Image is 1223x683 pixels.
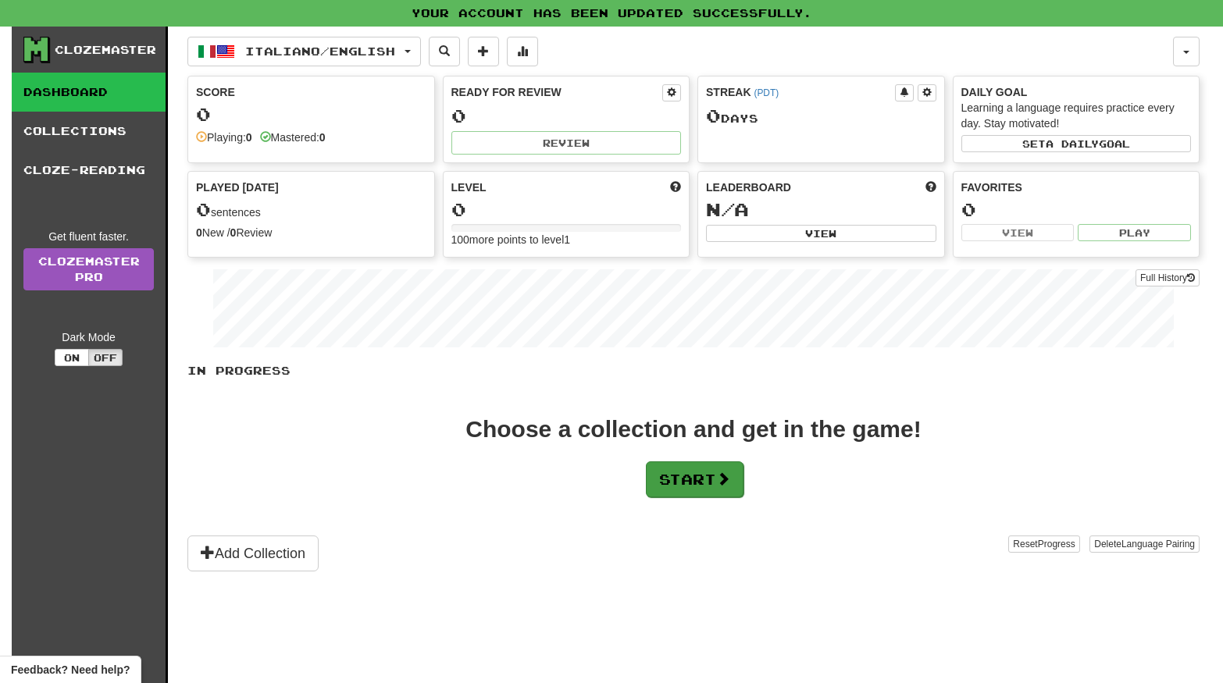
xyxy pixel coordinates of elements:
span: Open feedback widget [11,662,130,678]
div: New / Review [196,225,426,240]
strong: 0 [246,131,252,144]
button: Italiano/English [187,37,421,66]
div: Favorites [961,180,1192,195]
a: Dashboard [12,73,166,112]
span: Language Pairing [1121,539,1195,550]
button: More stats [507,37,538,66]
div: Clozemaster [55,42,156,58]
span: 0 [196,198,211,220]
a: Cloze-Reading [12,151,166,190]
div: Score [196,84,426,100]
button: Seta dailygoal [961,135,1192,152]
span: This week in points, UTC [925,180,936,195]
button: DeleteLanguage Pairing [1089,535,1200,553]
button: Add sentence to collection [468,37,499,66]
div: 100 more points to level 1 [451,232,682,247]
span: Leaderboard [706,180,791,195]
span: Played [DATE] [196,180,279,195]
div: Get fluent faster. [23,229,154,244]
div: Day s [706,106,936,126]
button: Full History [1136,269,1200,286]
button: Review [451,131,682,155]
a: Collections [12,112,166,151]
div: Dark Mode [23,329,154,345]
div: Daily Goal [961,84,1192,100]
button: Add Collection [187,535,319,571]
strong: 0 [196,226,202,239]
strong: 0 [230,226,237,239]
div: 0 [196,105,426,124]
p: In Progress [187,363,1200,379]
span: a daily [1046,138,1099,149]
button: View [961,224,1075,241]
button: On [55,349,89,366]
span: Progress [1038,539,1075,550]
button: Start [646,461,743,497]
div: Choose a collection and get in the game! [465,418,921,441]
button: ResetProgress [1008,535,1079,553]
div: Playing: [196,130,252,145]
div: 0 [961,200,1192,219]
div: Learning a language requires practice every day. Stay motivated! [961,100,1192,131]
button: Play [1078,224,1191,241]
div: 0 [451,200,682,219]
span: 0 [706,105,721,126]
div: 0 [451,106,682,126]
a: (PDT) [754,87,779,98]
div: Streak [706,84,895,100]
strong: 0 [319,131,326,144]
span: Level [451,180,487,195]
span: N/A [706,198,749,220]
button: Off [88,349,123,366]
button: View [706,225,936,242]
span: Score more points to level up [670,180,681,195]
a: ClozemasterPro [23,248,154,290]
button: Search sentences [429,37,460,66]
span: Italiano / English [245,44,395,58]
div: Mastered: [260,130,326,145]
div: Ready for Review [451,84,663,100]
div: sentences [196,200,426,220]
